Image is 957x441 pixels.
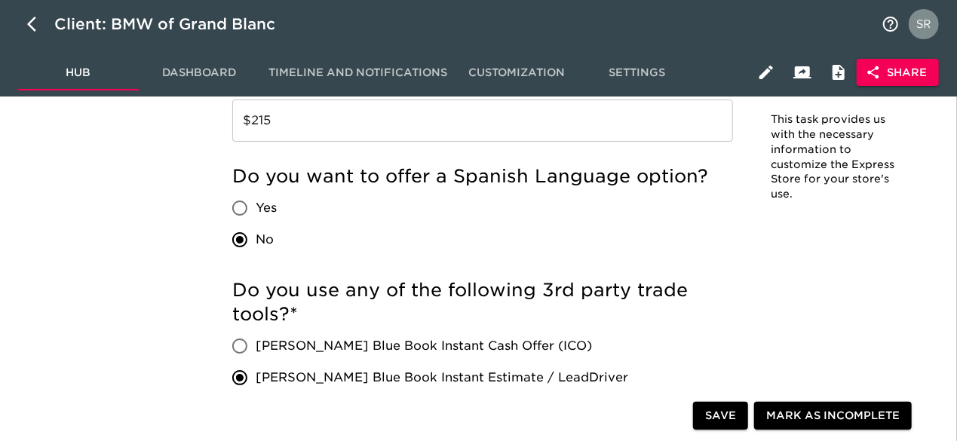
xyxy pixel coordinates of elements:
[821,54,857,90] button: Internal Notes and Comments
[693,402,748,430] button: Save
[586,63,689,82] span: Settings
[909,9,939,39] img: Profile
[232,100,733,142] input: Example: $120
[869,63,927,82] span: Share
[256,231,274,249] span: No
[784,54,821,90] button: Client View
[754,402,912,430] button: Mark as Incomplete
[748,54,784,90] button: Edit Hub
[27,63,130,82] span: Hub
[465,63,568,82] span: Customization
[766,406,900,425] span: Mark as Incomplete
[232,164,733,188] h5: Do you want to offer a Spanish Language option?
[771,112,897,202] p: This task provides us with the necessary information to customize the Express Store for your stor...
[256,199,277,217] span: Yes
[256,369,628,387] span: [PERSON_NAME] Blue Book Instant Estimate / LeadDriver
[857,59,939,87] button: Share
[873,6,909,42] button: notifications
[705,406,736,425] span: Save
[268,63,447,82] span: Timeline and Notifications
[256,337,592,355] span: [PERSON_NAME] Blue Book Instant Cash Offer (ICO)
[54,12,296,36] div: Client: BMW of Grand Blanc
[148,63,250,82] span: Dashboard
[232,278,733,326] h5: Do you use any of the following 3rd party trade tools?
